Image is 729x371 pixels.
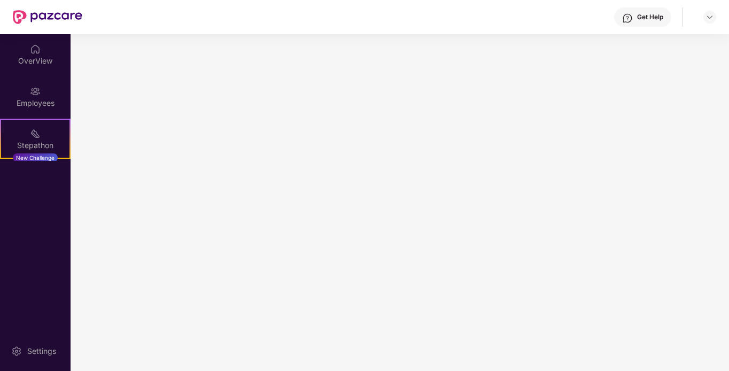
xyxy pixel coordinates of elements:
[637,13,663,21] div: Get Help
[13,10,82,24] img: New Pazcare Logo
[30,86,41,97] img: svg+xml;base64,PHN2ZyBpZD0iRW1wbG95ZWVzIiB4bWxucz0iaHR0cDovL3d3dy53My5vcmcvMjAwMC9zdmciIHdpZHRoPS...
[30,44,41,55] img: svg+xml;base64,PHN2ZyBpZD0iSG9tZSIgeG1sbnM9Imh0dHA6Ly93d3cudzMub3JnLzIwMDAvc3ZnIiB3aWR0aD0iMjAiIG...
[1,140,69,151] div: Stepathon
[11,346,22,357] img: svg+xml;base64,PHN2ZyBpZD0iU2V0dGluZy0yMHgyMCIgeG1sbnM9Imh0dHA6Ly93d3cudzMub3JnLzIwMDAvc3ZnIiB3aW...
[13,153,58,162] div: New Challenge
[705,13,714,21] img: svg+xml;base64,PHN2ZyBpZD0iRHJvcGRvd24tMzJ4MzIiIHhtbG5zPSJodHRwOi8vd3d3LnczLm9yZy8yMDAwL3N2ZyIgd2...
[30,128,41,139] img: svg+xml;base64,PHN2ZyB4bWxucz0iaHR0cDovL3d3dy53My5vcmcvMjAwMC9zdmciIHdpZHRoPSIyMSIgaGVpZ2h0PSIyMC...
[622,13,633,24] img: svg+xml;base64,PHN2ZyBpZD0iSGVscC0zMngzMiIgeG1sbnM9Imh0dHA6Ly93d3cudzMub3JnLzIwMDAvc3ZnIiB3aWR0aD...
[24,346,59,357] div: Settings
